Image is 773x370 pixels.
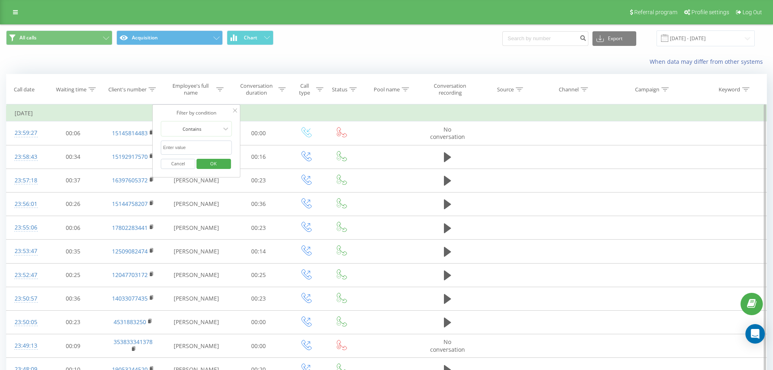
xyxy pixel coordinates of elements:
[112,247,148,255] a: 12509082474
[15,196,36,212] div: 23:56:01
[164,310,229,334] td: [PERSON_NAME]
[161,141,232,155] input: Enter value
[691,9,729,15] span: Profile settings
[635,86,659,93] div: Campaign
[15,220,36,236] div: 23:55:06
[44,192,103,216] td: 00:26
[229,192,288,216] td: 00:36
[6,30,112,45] button: All calls
[15,291,36,307] div: 23:50:57
[592,31,636,46] button: Export
[237,82,277,96] div: Conversation duration
[44,334,103,358] td: 00:09
[116,30,223,45] button: Acquisition
[44,310,103,334] td: 00:23
[108,86,146,93] div: Client's number
[44,121,103,145] td: 00:06
[112,129,148,137] a: 15145814483
[56,86,86,93] div: Waiting time
[15,267,36,283] div: 23:52:47
[497,86,514,93] div: Source
[44,216,103,240] td: 00:06
[229,145,288,169] td: 00:16
[44,145,103,169] td: 00:34
[15,338,36,354] div: 23:49:13
[44,169,103,192] td: 00:37
[244,35,257,41] span: Chart
[332,86,347,93] div: Status
[229,240,288,263] td: 00:14
[164,263,229,287] td: [PERSON_NAME]
[112,200,148,208] a: 15144758207
[426,82,474,96] div: Conversation recording
[650,58,767,65] a: When data may differ from other systems
[374,86,400,93] div: Pool name
[164,169,229,192] td: [PERSON_NAME]
[114,338,153,346] a: 353833341378
[229,216,288,240] td: 00:23
[15,314,36,330] div: 23:50:05
[44,263,103,287] td: 00:25
[112,294,148,302] a: 14033077435
[112,176,148,184] a: 16397605372
[161,159,195,169] button: Cancel
[6,105,767,121] td: [DATE]
[502,31,588,46] input: Search by number
[167,82,214,96] div: Employee's full name
[229,263,288,287] td: 00:25
[229,121,288,145] td: 00:00
[295,82,314,96] div: Call type
[229,334,288,358] td: 00:00
[229,169,288,192] td: 00:23
[14,86,34,93] div: Call date
[44,240,103,263] td: 00:35
[164,334,229,358] td: [PERSON_NAME]
[745,324,765,344] div: Open Intercom Messenger
[19,35,37,41] span: All calls
[743,9,762,15] span: Log Out
[164,216,229,240] td: [PERSON_NAME]
[229,310,288,334] td: 00:00
[202,157,225,170] span: OK
[44,287,103,310] td: 00:36
[112,224,148,232] a: 17802283441
[196,159,231,169] button: OK
[430,125,465,141] span: No conversation
[634,9,677,15] span: Referral program
[559,86,579,93] div: Channel
[229,287,288,310] td: 00:23
[112,271,148,279] a: 12047703172
[15,149,36,165] div: 23:58:43
[164,192,229,216] td: [PERSON_NAME]
[164,240,229,263] td: [PERSON_NAME]
[161,109,232,117] div: Filter by condition
[430,338,465,353] span: No conversation
[112,153,148,160] a: 15192917570
[15,173,36,188] div: 23:57:18
[719,86,740,93] div: Keyword
[164,287,229,310] td: [PERSON_NAME]
[15,125,36,141] div: 23:59:27
[114,318,146,326] a: 4531883250
[15,243,36,259] div: 23:53:47
[227,30,273,45] button: Chart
